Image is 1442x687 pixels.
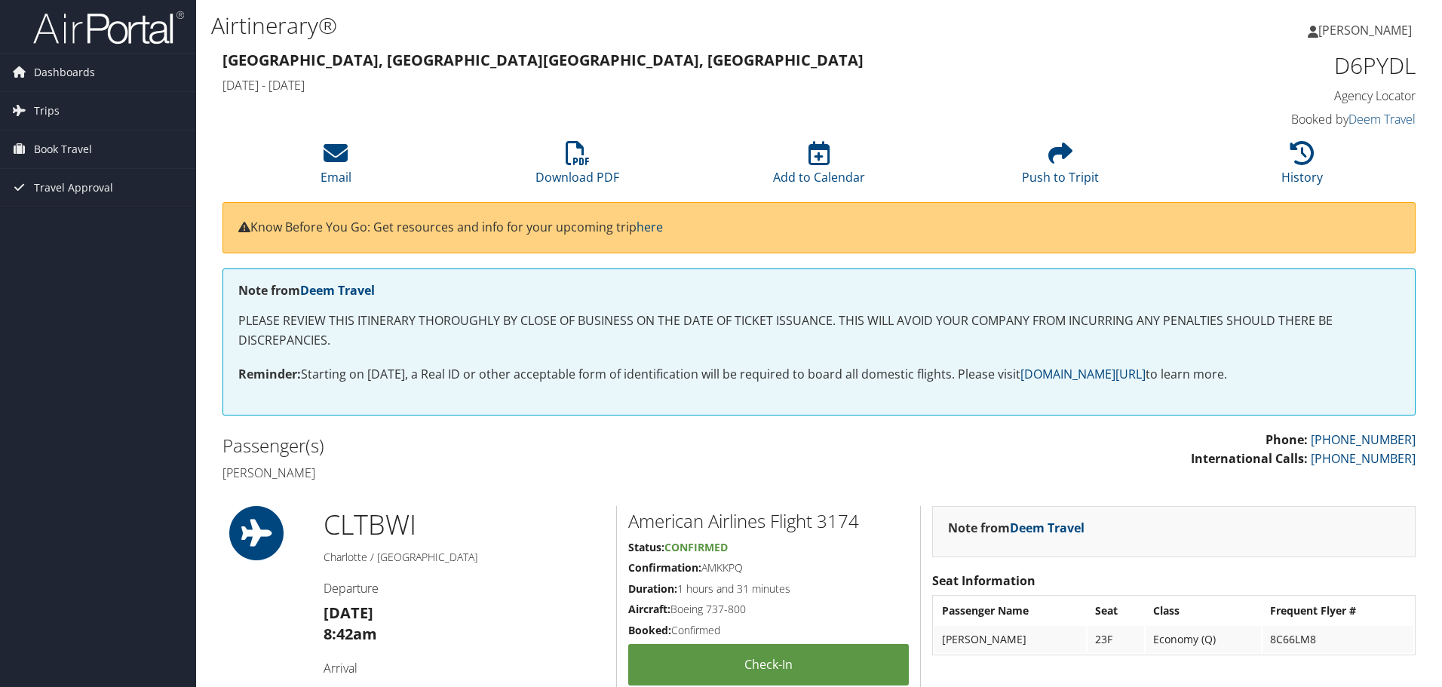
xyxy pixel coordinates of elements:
[34,92,60,130] span: Trips
[1010,520,1085,536] a: Deem Travel
[932,572,1035,589] strong: Seat Information
[1134,87,1416,104] h4: Agency Locator
[1191,450,1308,467] strong: International Calls:
[934,597,1086,624] th: Passenger Name
[1146,597,1261,624] th: Class
[628,644,909,685] a: Check-in
[1134,111,1416,127] h4: Booked by
[628,623,909,638] h5: Confirmed
[324,660,605,676] h4: Arrival
[628,581,909,597] h5: 1 hours and 31 minutes
[222,77,1112,94] h4: [DATE] - [DATE]
[238,366,301,382] strong: Reminder:
[1020,366,1146,382] a: [DOMAIN_NAME][URL]
[321,149,351,186] a: Email
[773,149,865,186] a: Add to Calendar
[1022,149,1099,186] a: Push to Tripit
[34,130,92,168] span: Book Travel
[1088,626,1143,653] td: 23F
[535,149,619,186] a: Download PDF
[1088,597,1143,624] th: Seat
[324,580,605,597] h4: Departure
[33,10,184,45] img: airportal-logo.png
[1263,626,1413,653] td: 8C66LM8
[1318,22,1412,38] span: [PERSON_NAME]
[34,54,95,91] span: Dashboards
[628,602,909,617] h5: Boeing 737-800
[324,624,377,644] strong: 8:42am
[1134,50,1416,81] h1: D6PYDL
[324,550,605,565] h5: Charlotte / [GEOGRAPHIC_DATA]
[628,508,909,534] h2: American Airlines Flight 3174
[222,433,808,459] h2: Passenger(s)
[1146,626,1261,653] td: Economy (Q)
[934,626,1086,653] td: [PERSON_NAME]
[1311,431,1416,448] a: [PHONE_NUMBER]
[628,560,701,575] strong: Confirmation:
[1266,431,1308,448] strong: Phone:
[628,623,671,637] strong: Booked:
[324,603,373,623] strong: [DATE]
[238,311,1400,350] p: PLEASE REVIEW THIS ITINERARY THOROUGHLY BY CLOSE OF BUSINESS ON THE DATE OF TICKET ISSUANCE. THIS...
[300,282,375,299] a: Deem Travel
[664,540,728,554] span: Confirmed
[1348,111,1416,127] a: Deem Travel
[238,365,1400,385] p: Starting on [DATE], a Real ID or other acceptable form of identification will be required to boar...
[238,218,1400,238] p: Know Before You Go: Get resources and info for your upcoming trip
[628,581,677,596] strong: Duration:
[1281,149,1323,186] a: History
[1263,597,1413,624] th: Frequent Flyer #
[324,506,605,544] h1: CLT BWI
[238,282,375,299] strong: Note from
[628,560,909,575] h5: AMKKPQ
[637,219,663,235] a: here
[222,50,864,70] strong: [GEOGRAPHIC_DATA], [GEOGRAPHIC_DATA] [GEOGRAPHIC_DATA], [GEOGRAPHIC_DATA]
[628,540,664,554] strong: Status:
[1311,450,1416,467] a: [PHONE_NUMBER]
[34,169,113,207] span: Travel Approval
[222,465,808,481] h4: [PERSON_NAME]
[948,520,1085,536] strong: Note from
[1308,8,1427,53] a: [PERSON_NAME]
[211,10,1022,41] h1: Airtinerary®
[628,602,670,616] strong: Aircraft:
